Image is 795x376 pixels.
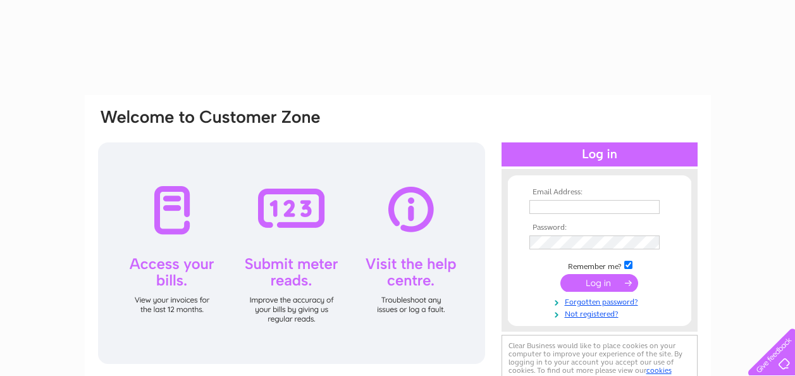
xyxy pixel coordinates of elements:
[526,259,673,272] td: Remember me?
[529,307,673,319] a: Not registered?
[560,274,638,292] input: Submit
[529,295,673,307] a: Forgotten password?
[526,223,673,232] th: Password:
[526,188,673,197] th: Email Address:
